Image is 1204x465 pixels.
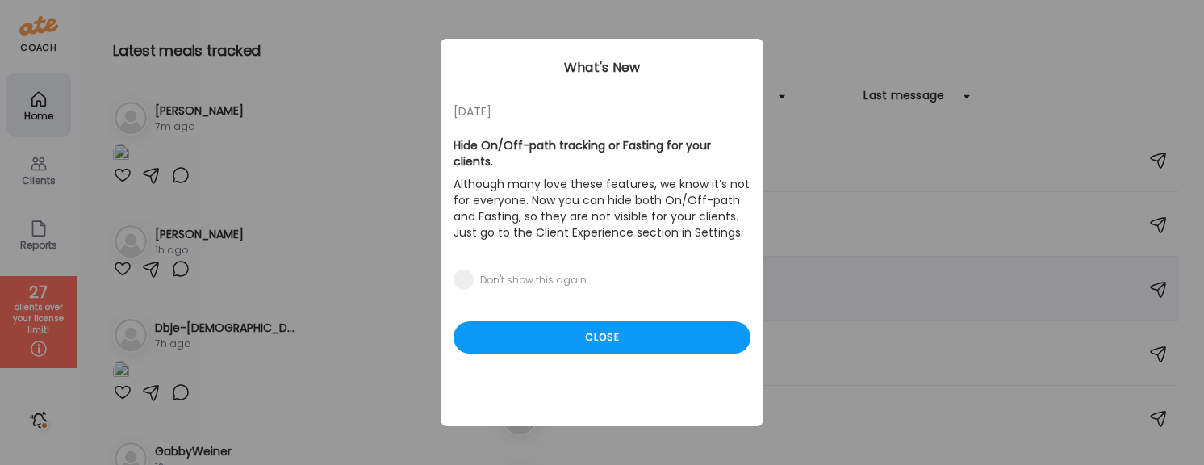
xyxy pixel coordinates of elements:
[454,102,750,121] div: [DATE]
[454,137,711,170] b: Hide On/Off-path tracking or Fasting for your clients.
[454,173,750,244] p: Although many love these features, we know it’s not for everyone. Now you can hide both On/Off-pa...
[480,274,587,287] div: Don't show this again
[441,58,763,77] div: What's New
[454,321,750,354] div: Close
